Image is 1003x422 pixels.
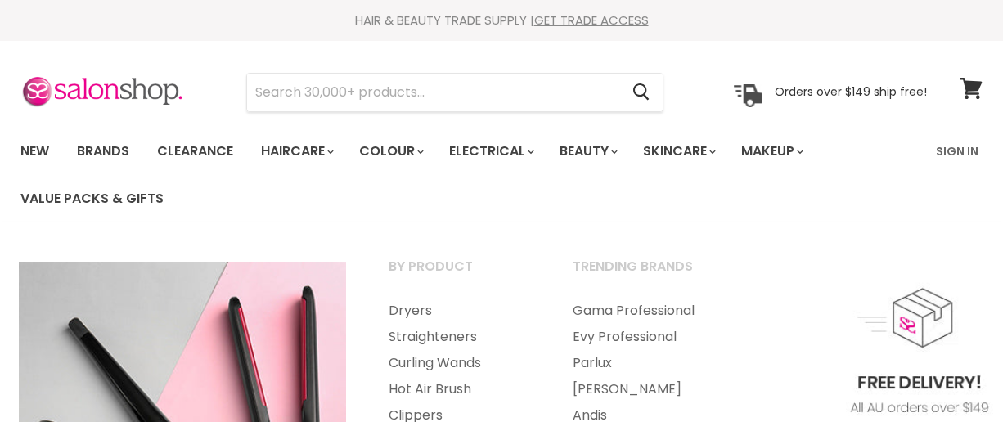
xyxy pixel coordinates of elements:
[368,254,549,294] a: By Product
[368,324,549,350] a: Straighteners
[8,128,926,222] ul: Main menu
[631,134,726,168] a: Skincare
[534,11,649,29] a: GET TRADE ACCESS
[547,134,627,168] a: Beauty
[552,254,733,294] a: Trending Brands
[368,298,549,324] a: Dryers
[729,134,813,168] a: Makeup
[246,73,663,112] form: Product
[249,134,344,168] a: Haircare
[552,350,733,376] a: Parlux
[145,134,245,168] a: Clearance
[552,376,733,402] a: [PERSON_NAME]
[347,134,434,168] a: Colour
[8,182,176,216] a: Value Packs & Gifts
[552,324,733,350] a: Evy Professional
[65,134,142,168] a: Brands
[619,74,663,111] button: Search
[775,84,927,99] p: Orders over $149 ship free!
[552,298,733,324] a: Gama Professional
[247,74,619,111] input: Search
[926,134,988,168] a: Sign In
[368,350,549,376] a: Curling Wands
[8,134,61,168] a: New
[437,134,544,168] a: Electrical
[368,376,549,402] a: Hot Air Brush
